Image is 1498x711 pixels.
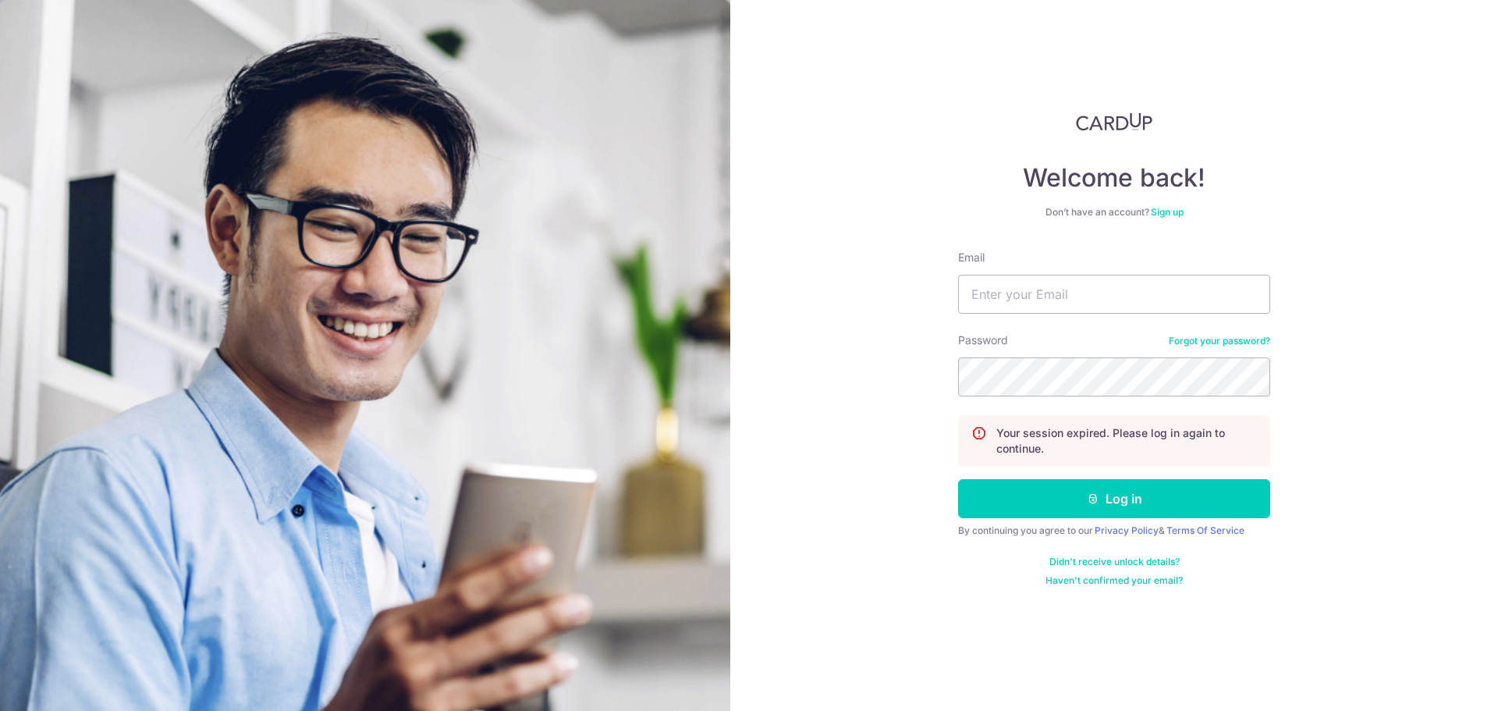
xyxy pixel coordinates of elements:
p: Your session expired. Please log in again to continue. [996,425,1257,457]
label: Email [958,250,985,265]
a: Sign up [1151,206,1184,218]
a: Forgot your password? [1169,335,1270,347]
a: Didn't receive unlock details? [1049,556,1180,568]
button: Log in [958,479,1270,518]
div: By continuing you agree to our & [958,524,1270,537]
a: Haven't confirmed your email? [1045,574,1183,587]
label: Password [958,332,1008,348]
img: CardUp Logo [1076,112,1152,131]
input: Enter your Email [958,275,1270,314]
a: Privacy Policy [1095,524,1159,536]
div: Don’t have an account? [958,206,1270,219]
h4: Welcome back! [958,162,1270,194]
a: Terms Of Service [1166,524,1244,536]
